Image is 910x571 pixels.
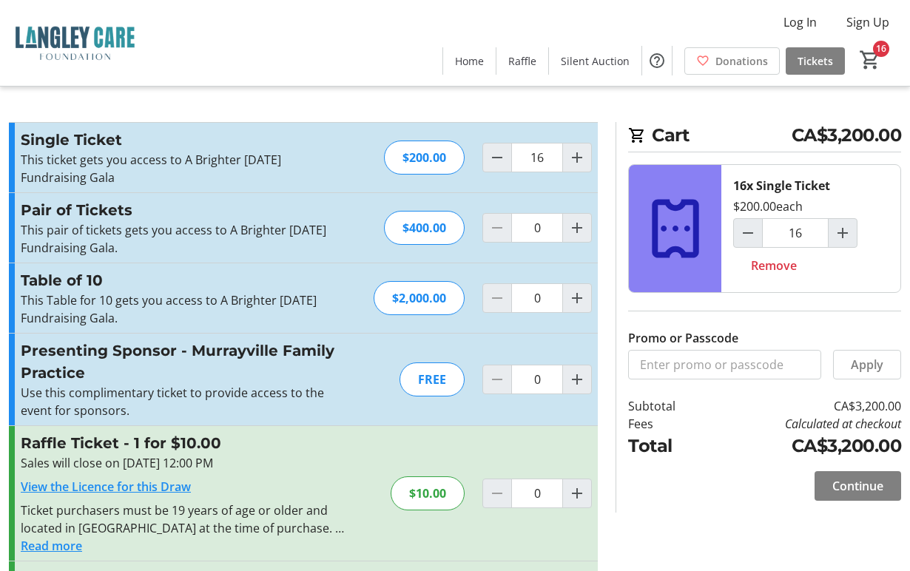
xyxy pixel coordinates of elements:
p: This pair of tickets gets you access to A Brighter [DATE] Fundraising Gala. [21,221,344,257]
div: $2,000.00 [374,281,465,315]
input: Table of 10 Quantity [511,283,563,313]
button: Increment by one [563,143,591,172]
input: Pair of Tickets Quantity [511,213,563,243]
td: Calculated at checkout [707,415,901,433]
p: This ticket gets you access to A Brighter [DATE] Fundraising Gala [21,151,344,186]
a: Silent Auction [549,47,641,75]
span: Silent Auction [561,53,630,69]
label: Promo or Passcode [628,329,738,347]
input: Presenting Sponsor - Murrayville Family Practice Quantity [511,365,563,394]
div: $400.00 [384,211,465,245]
h3: Single Ticket [21,129,344,151]
td: CA$3,200.00 [707,433,901,459]
p: Use this complimentary ticket to provide access to the event for sponsors. [21,384,344,419]
span: Raffle [508,53,536,69]
a: Home [443,47,496,75]
button: Increment by one [563,365,591,393]
td: Total [628,433,707,459]
h3: Pair of Tickets [21,199,344,221]
span: Tickets [798,53,833,69]
h3: Table of 10 [21,269,344,291]
button: Sign Up [835,10,901,34]
button: Log In [772,10,829,34]
input: Single Ticket Quantity [762,218,829,248]
div: 16x Single Ticket [733,177,830,195]
a: Raffle [496,47,548,75]
a: Donations [684,47,780,75]
h3: Raffle Ticket - 1 for $10.00 [21,432,344,454]
a: View the Licence for this Draw [21,479,191,495]
span: Log In [783,13,817,31]
button: Increment by one [563,479,591,507]
button: Remove [733,251,815,280]
button: Continue [815,471,901,501]
p: This Table for 10 gets you access to A Brighter [DATE] Fundraising Gala. [21,291,344,327]
div: Sales will close on [DATE] 12:00 PM [21,454,344,472]
div: Ticket purchasers must be 19 years of age or older and located in [GEOGRAPHIC_DATA] at the time o... [21,501,344,537]
div: FREE [400,362,465,396]
input: Enter promo or passcode [628,350,821,379]
button: Increment by one [563,284,591,312]
td: CA$3,200.00 [707,397,901,415]
span: Apply [851,356,883,374]
button: Cart [857,47,883,73]
button: Increment by one [829,219,857,247]
button: Decrement by one [734,219,762,247]
div: $10.00 [391,476,465,510]
div: $200.00 [384,141,465,175]
button: Decrement by one [483,143,511,172]
td: Subtotal [628,397,707,415]
h3: Presenting Sponsor - Murrayville Family Practice [21,339,344,384]
input: Single Ticket Quantity [511,143,563,172]
span: Sign Up [846,13,889,31]
div: $200.00 each [733,197,803,215]
td: Fees [628,415,707,433]
button: Increment by one [563,214,591,242]
span: Remove [751,257,797,274]
span: CA$3,200.00 [792,122,902,149]
img: Langley Care Foundation 's Logo [9,6,141,80]
input: Raffle Ticket Quantity [511,479,563,508]
span: Home [455,53,484,69]
button: Apply [833,350,901,379]
span: Continue [832,477,883,495]
span: Donations [715,53,768,69]
h2: Cart [628,122,901,152]
a: Tickets [786,47,845,75]
button: Help [642,46,672,75]
button: Read more [21,537,82,555]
